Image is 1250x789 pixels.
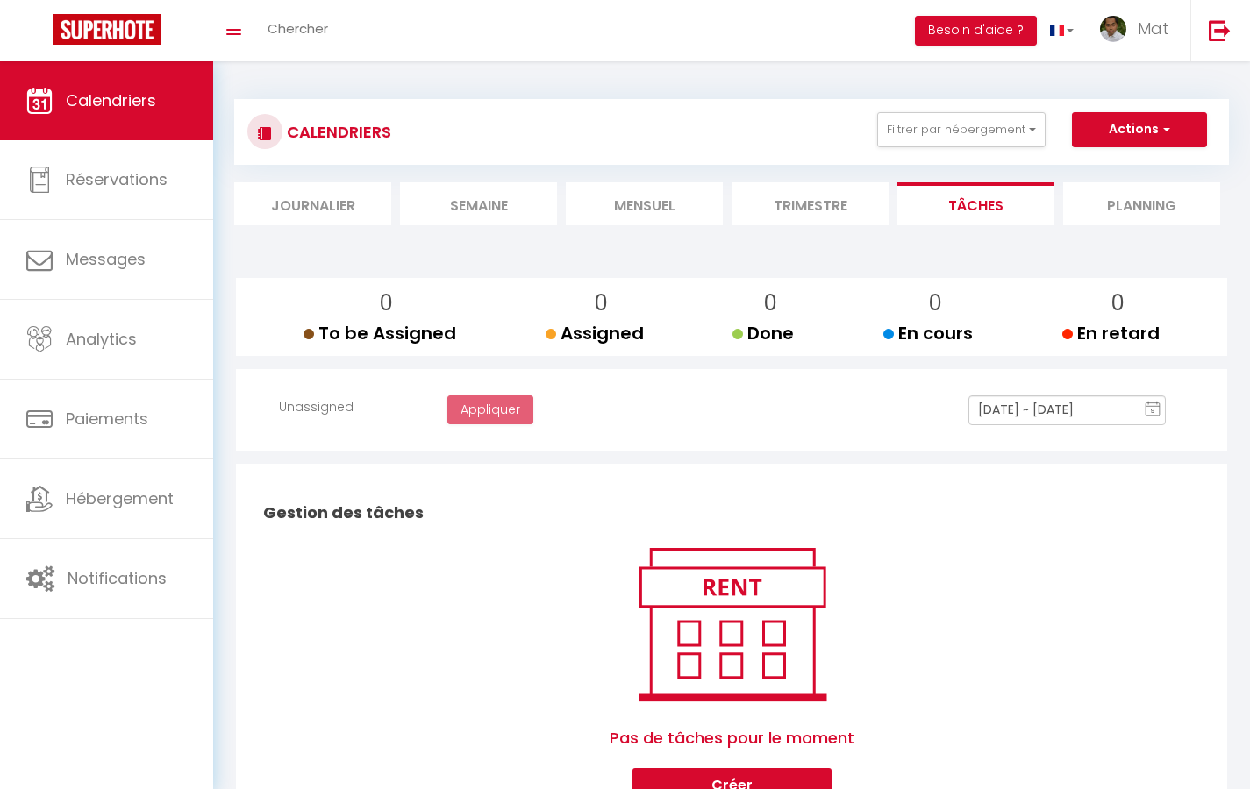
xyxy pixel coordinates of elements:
[259,486,1204,540] h2: Gestion des tâches
[1100,16,1126,42] img: ...
[610,708,854,768] span: Pas de tâches pour le moment
[66,328,137,350] span: Analytics
[1138,18,1168,39] span: Mat
[66,408,148,430] span: Paiements
[318,287,456,320] p: 0
[546,321,644,345] span: Assigned
[400,182,557,225] li: Semaine
[66,168,168,190] span: Réservations
[1072,112,1207,147] button: Actions
[1151,407,1155,415] text: 9
[877,112,1046,147] button: Filtrer par hébergement
[746,287,794,320] p: 0
[282,112,391,152] h3: CALENDRIERS
[968,395,1166,425] input: Select Date Range
[897,287,973,320] p: 0
[14,7,67,60] button: Ouvrir le widget de chat LiveChat
[53,14,161,45] img: Super Booking
[1062,321,1160,345] span: En retard
[1076,287,1160,320] p: 0
[560,287,644,320] p: 0
[1063,182,1220,225] li: Planning
[447,395,533,425] button: Appliquer
[566,182,723,225] li: Mensuel
[66,248,146,270] span: Messages
[304,321,456,345] span: To be Assigned
[66,89,156,111] span: Calendriers
[732,321,794,345] span: Done
[1209,19,1231,41] img: logout
[268,19,328,38] span: Chercher
[897,182,1054,225] li: Tâches
[66,487,174,509] span: Hébergement
[68,567,167,589] span: Notifications
[915,16,1037,46] button: Besoin d'aide ?
[883,321,973,345] span: En cours
[732,182,889,225] li: Trimestre
[620,540,844,708] img: rent.png
[234,182,391,225] li: Journalier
